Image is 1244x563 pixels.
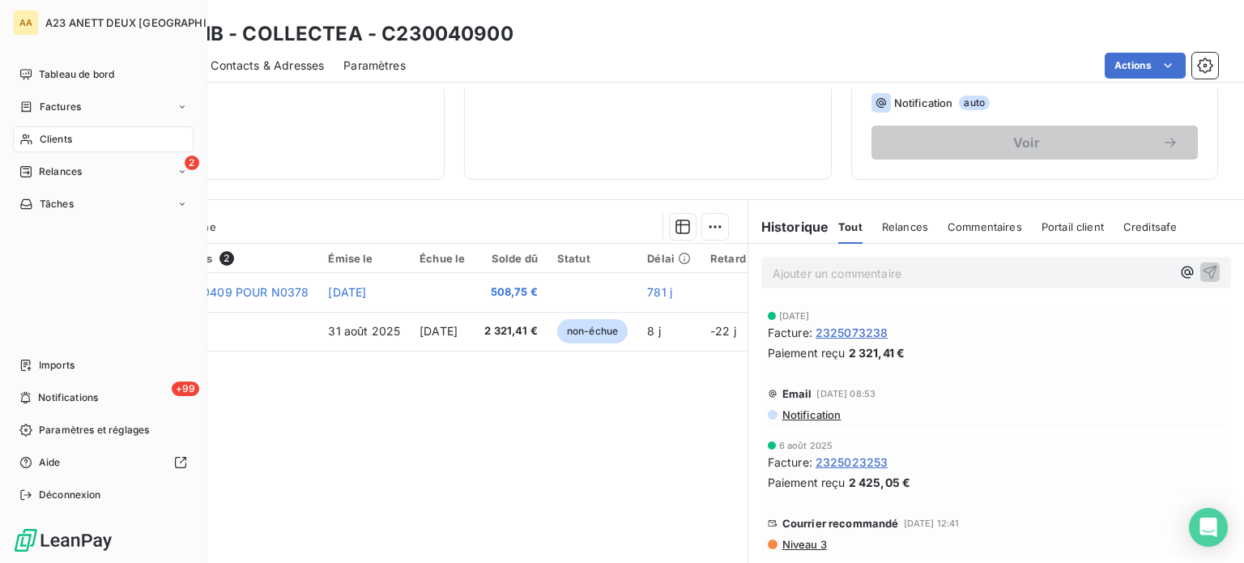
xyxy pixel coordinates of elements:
div: Retard [710,252,762,265]
span: 31 août 2025 [328,324,400,338]
span: Tâches [40,197,74,211]
span: 2325073238 [816,324,888,341]
span: +99 [172,382,199,396]
span: 2 321,41 € [484,323,538,339]
span: Paramètres [343,58,406,74]
span: Paramètres et réglages [39,423,149,437]
div: Échue le [420,252,465,265]
span: Courrier recommandé [782,517,899,530]
a: Aide [13,450,194,476]
div: AA [13,10,39,36]
span: Creditsafe [1123,220,1178,233]
span: Facture : [768,454,812,471]
span: VB A TORT/LE N0409 POUR N0378 [112,285,309,299]
span: Facture : [768,324,812,341]
span: Imports [39,358,75,373]
span: Niveau 3 [781,538,827,551]
span: Paiement reçu [768,474,846,491]
span: Clients [40,132,72,147]
span: [DATE] [779,311,810,321]
span: 2325023253 [816,454,888,471]
div: Statut [557,252,628,265]
span: 2 [219,251,234,266]
span: Aide [39,455,61,470]
span: Notification [894,96,953,109]
img: Logo LeanPay [13,527,113,553]
span: Notifications [38,390,98,405]
span: Factures [40,100,81,114]
h6: Historique [748,217,829,237]
span: 2 321,41 € [849,344,905,361]
span: non-échue [557,319,628,343]
span: Déconnexion [39,488,101,502]
span: 2 [185,156,199,170]
span: Commentaires [948,220,1022,233]
div: Délai [647,252,691,265]
span: Tableau de bord [39,67,114,82]
span: auto [959,96,990,110]
span: [DATE] 12:41 [904,518,960,528]
span: -22 j [710,324,736,338]
span: [DATE] [328,285,366,299]
span: Contacts & Adresses [211,58,324,74]
div: Open Intercom Messenger [1189,508,1228,547]
span: Email [782,387,812,400]
button: Voir [871,126,1198,160]
span: A23 ANETT DEUX [GEOGRAPHIC_DATA] [45,16,250,29]
div: Pièces comptables [112,251,309,266]
span: Notification [781,408,841,421]
span: Relances [39,164,82,179]
span: 6 août 2025 [779,441,833,450]
span: Portail client [1042,220,1104,233]
span: 2 425,05 € [849,474,911,491]
span: 781 j [647,285,672,299]
span: [DATE] 08:53 [816,389,875,399]
span: 508,75 € [484,284,538,301]
span: 8 j [647,324,660,338]
div: Émise le [328,252,400,265]
h3: SMISMB - COLLECTEA - C230040900 [143,19,513,49]
span: Relances [882,220,928,233]
span: Voir [891,136,1162,149]
button: Actions [1105,53,1186,79]
div: Solde dû [484,252,538,265]
span: Tout [838,220,863,233]
span: [DATE] [420,324,458,338]
span: Paiement reçu [768,344,846,361]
